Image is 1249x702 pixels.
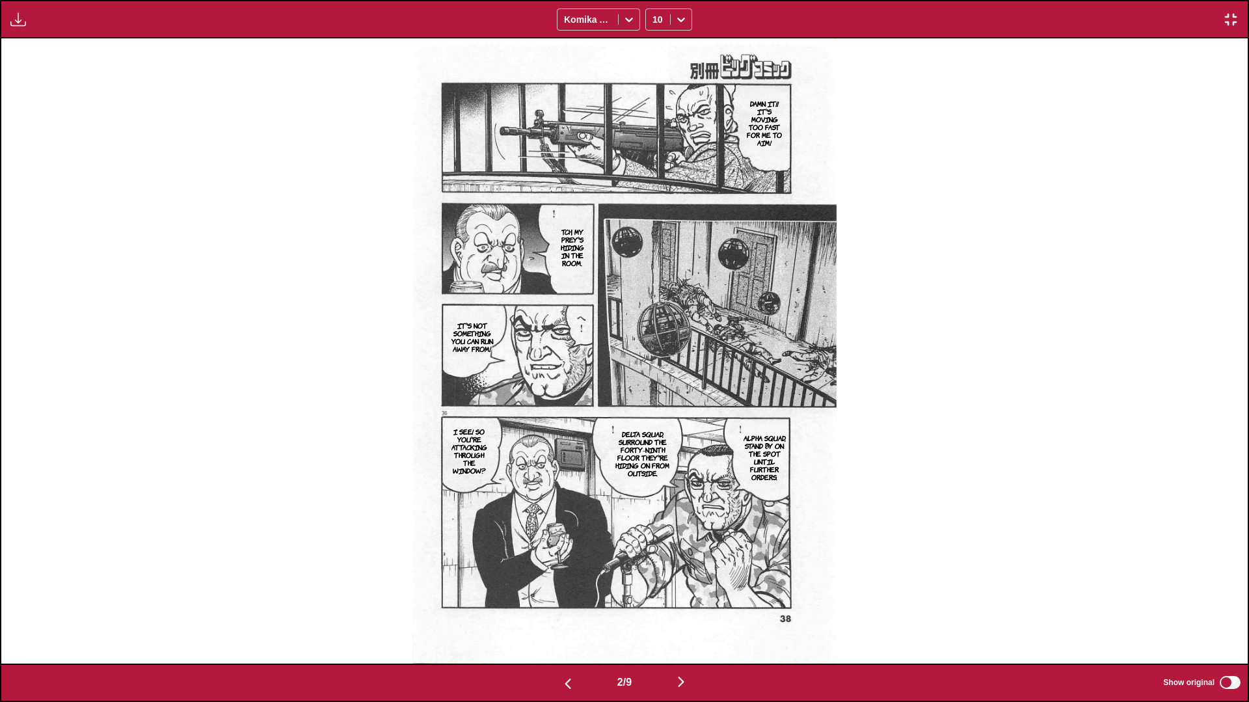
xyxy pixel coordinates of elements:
[445,425,493,477] p: I see! So you're attacking through the window?
[611,427,675,479] p: Delta Squad, surround the forty-ninth floor they're hiding on from outside.
[673,674,689,690] img: Next page
[617,677,632,688] span: 2 / 9
[1220,676,1241,689] input: Show original
[1163,678,1215,687] span: Show original
[741,97,788,149] p: Damn it!! It's moving too fast for me to aim!
[560,676,576,692] img: Previous page
[448,319,496,355] p: It's not something you can run away from!
[557,225,587,269] p: Tch, my prey's hiding in the room.
[412,38,837,664] img: Manga Panel
[10,12,26,27] img: Download translated images
[740,431,788,483] p: Alpha Squad, stand by on the spot until further orders.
